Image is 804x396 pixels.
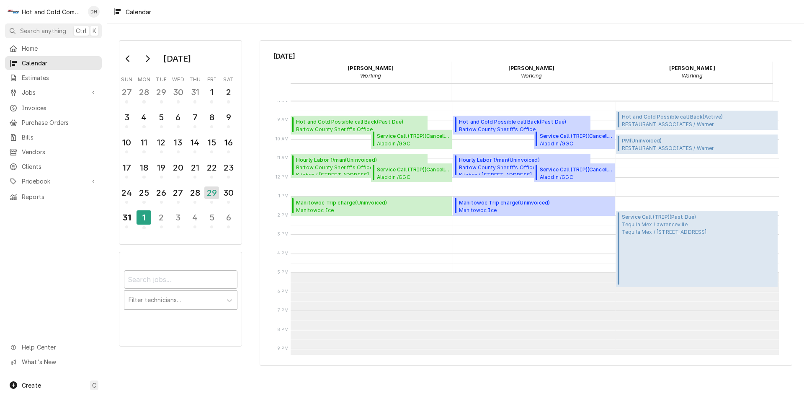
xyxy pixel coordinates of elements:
span: Jobs [22,88,85,97]
strong: [PERSON_NAME] [508,65,554,71]
div: DH [88,6,100,18]
span: Hot and Cold Possible call Back ( Active ) [622,113,776,121]
div: 24 [120,186,133,199]
div: 2 [222,86,235,98]
div: 6 [222,211,235,224]
span: Service Call (TRIP) ( Past Due ) [622,213,707,221]
a: Bills [5,130,102,144]
div: 1 [205,86,218,98]
div: [Service] Service Call (TRIP) Aladdin /GGC A-Bldg. (Chic Fila,Panda,C-Store) / 1000 University Ce... [371,130,452,149]
div: 10 [120,136,133,149]
div: 12 [155,136,168,149]
div: 19 [155,161,168,174]
a: Go to Jobs [5,85,102,99]
span: Home [22,44,98,53]
div: 25 [137,186,150,199]
span: Aladdin /GGC CAFE / [STREET_ADDRESS] [540,173,612,180]
div: [Service] Hourly Labor 1/man Bartow County Sheriff's Office Kitchen / 103 Zena Dr, Cartersville, ... [453,154,590,178]
em: Working [682,72,703,79]
div: [Service] Hourly Labor 1/man Bartow County Sheriff's Office Kitchen / 103 Zena Dr, Cartersville, ... [291,154,428,178]
div: 5 [155,111,168,124]
div: 7 [188,111,201,124]
span: 12 PM [273,174,291,181]
span: Purchase Orders [22,118,98,127]
div: 27 [120,86,133,98]
span: Bartow County Sheriff's Office Kitchen / [STREET_ADDRESS] [296,164,377,175]
div: 3 [120,111,133,124]
div: 4 [188,211,201,224]
div: 26 [155,186,168,199]
span: Hourly Labor 1/man ( Uninvoiced ) [459,156,540,164]
div: 21 [188,161,201,174]
div: 27 [172,186,185,199]
div: Service Call (TRIP)(Cancelled)Aladdin /GGCCAFE / [STREET_ADDRESS] [371,163,452,183]
strong: [PERSON_NAME] [348,65,394,71]
div: 1 [137,210,151,225]
span: Tequila Mex Lawrenceville Tequila Mex / [STREET_ADDRESS] [622,221,707,236]
div: [Service] Manitowoc Trip charge Manitowoc Ice Kobe Steak and Sushi / 465 Cherokee Pl, Cartersvill... [291,197,452,216]
span: 9 PM [275,345,291,352]
div: Hourly Labor 1/man(Uninvoiced)Bartow County Sheriff's OfficeKitchen / [STREET_ADDRESS] [453,154,590,178]
button: Search anythingCtrlK [5,23,102,38]
div: 23 [222,161,235,174]
th: Saturday [220,73,237,83]
span: Aladdin /GGC A-Bldg. ([GEOGRAPHIC_DATA],Panda,C-Store) / [STREET_ADDRESS] [540,140,612,147]
div: Calendar Filters [119,252,242,347]
span: Manitowoc Ice Kobe Steak and Sushi / [STREET_ADDRESS] [459,207,568,213]
div: 15 [205,136,218,149]
div: 3 [172,211,185,224]
a: Estimates [5,71,102,85]
span: Search anything [20,26,66,35]
th: Tuesday [153,73,170,83]
div: 4 [137,111,150,124]
span: 8 PM [275,326,291,333]
div: [DATE] [160,52,194,66]
div: [Service] Service Call (TRIP) Aladdin /GGC CAFE / 1000 University Center Ln, Lawrenceville, GA 30... [534,163,615,183]
span: Manitowoc Trip charge ( Uninvoiced ) [296,199,405,207]
div: Service Call (TRIP)(Cancelled)Aladdin /GGCA-Bldg. ([GEOGRAPHIC_DATA],Panda,C-Store) / [STREET_ADD... [534,130,615,149]
span: 5 PM [275,269,291,276]
div: 28 [137,86,150,98]
span: Vendors [22,148,98,156]
span: 6 PM [275,288,291,295]
strong: [PERSON_NAME] [669,65,715,71]
span: 8 AM [275,98,291,104]
div: 9 [222,111,235,124]
a: Go to What's New [5,355,102,369]
a: Reports [5,190,102,204]
span: Create [22,382,41,389]
div: 30 [222,186,235,199]
div: Calendar Calendar [260,40,792,366]
div: PM(Uninvoiced)RESTAURANT ASSOCIATES / WarnerTechwood Market / [STREET_ADDRESS] [616,135,778,154]
div: Jason Thomason - Working [612,62,773,83]
span: Estimates [22,73,98,82]
div: 29 [204,186,219,199]
input: Search jobs... [124,270,237,289]
div: 8 [205,111,218,124]
div: 5 [205,211,218,224]
th: Wednesday [170,73,186,83]
span: Manitowoc Ice Kobe Steak and Sushi / [STREET_ADDRESS] [296,207,405,213]
span: Pricebook [22,177,85,186]
div: [Service] Service Call (TRIP) Aladdin /GGC CAFE / 1000 University Center Ln, Lawrenceville, GA 30... [371,163,452,183]
div: Hot and Cold Possible call Back(Past Due)Bartow County Sheriff's OfficeKitchen / [STREET_ADDRESS] [291,116,428,135]
span: 10 AM [273,136,291,142]
div: 31 [188,86,201,98]
span: Manitowoc Trip charge ( Uninvoiced ) [459,199,568,207]
span: Invoices [22,104,98,112]
span: Bartow County Sheriff's Office Kitchen / [STREET_ADDRESS] [296,126,404,132]
div: Manitowoc Trip charge(Uninvoiced)Manitowoc IceKobe Steak and Sushi / [STREET_ADDRESS] [291,197,452,216]
span: Help Center [22,343,97,352]
span: C [92,381,96,390]
div: Service Call (TRIP)(Cancelled)Aladdin /GGCA-Bldg. ([GEOGRAPHIC_DATA],Panda,C-Store) / [STREET_ADD... [371,130,452,149]
span: Bartow County Sheriff's Office Kitchen / [STREET_ADDRESS] [459,126,567,132]
span: 11 AM [275,155,291,161]
a: Home [5,41,102,55]
a: Go to Help Center [5,340,102,354]
span: RESTAURANT ASSOCIATES / Warner Techwood Market / [STREET_ADDRESS] [622,145,722,151]
a: Calendar [5,56,102,70]
div: 30 [172,86,185,98]
span: Service Call (TRIP) ( Cancelled ) [377,166,449,173]
div: 29 [155,86,168,98]
div: Hot and Cold Possible call Back(Active)RESTAURANT ASSOCIATES / WarnerStarbucks / Techwood / [GEOG... [616,111,778,130]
